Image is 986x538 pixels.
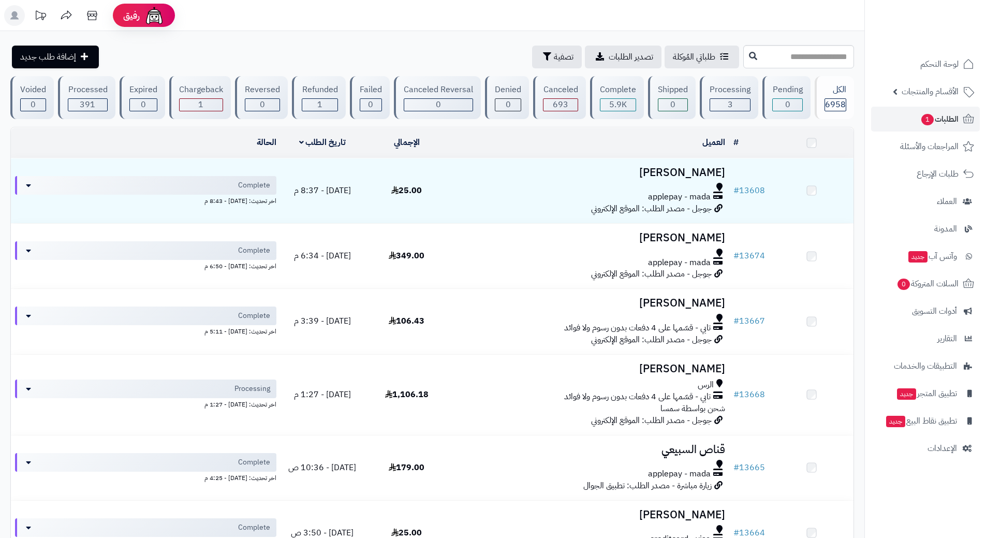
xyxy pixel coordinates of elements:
span: Processing [234,384,270,394]
span: الرس [698,379,714,391]
a: العميل [702,136,725,149]
div: Canceled Reversal [404,84,473,96]
a: Reversed 0 [233,76,290,119]
h3: [PERSON_NAME] [453,297,725,309]
a: المراجعات والأسئلة [871,134,980,159]
a: Canceled 693 [531,76,587,119]
a: Pending 0 [760,76,812,119]
a: #13667 [733,315,765,327]
span: الطلبات [920,112,959,126]
span: 5.9K [609,98,627,111]
span: تصدير الطلبات [609,51,653,63]
span: 0 [506,98,511,111]
span: # [733,315,739,327]
span: تطبيق المتجر [896,386,957,401]
a: السلات المتروكة0 [871,271,980,296]
div: Expired [129,84,157,96]
span: تطبيق نقاط البيع [885,414,957,428]
span: # [733,461,739,474]
span: لوحة التحكم [920,57,959,71]
div: 391 [68,99,107,111]
div: 1 [180,99,223,111]
a: Chargeback 1 [167,76,233,119]
span: تابي - قسّمها على 4 دفعات بدون رسوم ولا فوائد [564,391,711,403]
span: 0 [436,98,441,111]
span: Complete [238,457,270,468]
span: 1 [198,98,203,111]
div: Chargeback [179,84,223,96]
div: Failed [360,84,382,96]
span: تابي - قسّمها على 4 دفعات بدون رسوم ولا فوائد [564,322,711,334]
span: الإعدادات [928,441,957,456]
a: Canceled Reversal 0 [392,76,483,119]
a: الطلبات1 [871,107,980,132]
button: تصفية [532,46,582,68]
a: التقارير [871,326,980,351]
span: 349.00 [389,250,424,262]
div: 0 [495,99,521,111]
span: 693 [553,98,568,111]
span: 25.00 [391,184,422,197]
h3: [PERSON_NAME] [453,363,725,375]
div: Voided [20,84,46,96]
span: الأقسام والمنتجات [902,84,959,99]
div: اخر تحديث: [DATE] - 4:25 م [15,472,276,483]
a: إضافة طلب جديد [12,46,99,68]
a: Processing 3 [698,76,760,119]
span: المراجعات والأسئلة [900,139,959,154]
a: الكل6958 [813,76,856,119]
a: الإعدادات [871,436,980,461]
h3: [PERSON_NAME] [453,232,725,244]
span: applepay - mada [648,468,711,480]
span: التقارير [937,331,957,346]
a: طلبات الإرجاع [871,162,980,186]
a: أدوات التسويق [871,299,980,324]
a: التطبيقات والخدمات [871,354,980,379]
span: [DATE] - 3:39 م [294,315,351,327]
div: 0 [658,99,687,111]
a: Refunded 1 [290,76,347,119]
span: 179.00 [389,461,424,474]
div: الكل [825,84,846,96]
span: زيارة مباشرة - مصدر الطلب: تطبيق الجوال [583,479,712,492]
span: 1,106.18 [385,388,429,401]
div: 5869 [600,99,636,111]
a: طلباتي المُوكلة [665,46,739,68]
div: Processed [68,84,107,96]
span: التطبيقات والخدمات [894,359,957,373]
span: جديد [886,416,905,427]
a: Complete 5.9K [588,76,646,119]
div: Complete [600,84,636,96]
span: وآتس آب [907,249,957,264]
a: # [733,136,739,149]
span: 0 [897,279,910,290]
a: Expired 0 [117,76,167,119]
div: 0 [21,99,46,111]
a: تحديثات المنصة [27,5,53,28]
div: Shipped [658,84,688,96]
span: إضافة طلب جديد [20,51,76,63]
span: العملاء [937,194,957,209]
div: Canceled [543,84,578,96]
a: #13674 [733,250,765,262]
span: 106.43 [389,315,424,327]
a: #13665 [733,461,765,474]
div: اخر تحديث: [DATE] - 1:27 م [15,398,276,409]
a: #13608 [733,184,765,197]
span: أدوات التسويق [912,304,957,318]
span: 391 [80,98,95,111]
span: # [733,250,739,262]
div: 693 [543,99,577,111]
span: # [733,388,739,401]
div: Processing [710,84,750,96]
img: logo-2.png [916,29,976,51]
a: تاريخ الطلب [299,136,346,149]
span: 0 [785,98,790,111]
span: Complete [238,311,270,321]
span: 6958 [825,98,846,111]
div: 1 [302,99,337,111]
a: تصدير الطلبات [585,46,661,68]
a: #13668 [733,388,765,401]
div: اخر تحديث: [DATE] - 8:43 م [15,195,276,206]
img: ai-face.png [144,5,165,26]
